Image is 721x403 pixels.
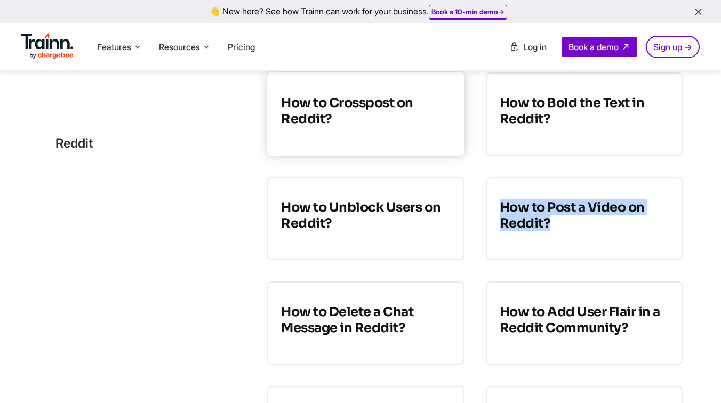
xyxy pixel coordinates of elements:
a: How to Crosspost on Reddit? [267,72,464,156]
h3: How to Unblock Users on Reddit? [281,199,450,231]
div: reddit [38,72,246,214]
span: Features [97,41,131,53]
h3: How to Post a Video on Reddit? [500,199,669,231]
a: How to Add User Flair in a Reddit Community? [486,281,683,365]
a: Book a demo [562,37,637,57]
span: Log in [523,42,547,52]
a: Sign up → [646,36,700,58]
a: How to Unblock Users on Reddit? [267,177,464,260]
h3: How to Add User Flair in a Reddit Community? [500,304,669,336]
a: How to Post a Video on Reddit? [486,177,683,260]
span: Resources [159,41,200,53]
a: Log in [503,37,553,57]
a: How to Delete a Chat Message in Reddit? [267,281,464,365]
a: Pricing [228,42,255,52]
span: Book a demo [568,42,619,52]
h3: How to Bold the Text in Reddit? [500,95,669,127]
img: Trainn Logo [21,34,74,59]
a: Book a 10-min demo→ [431,7,504,16]
h3: How to Crosspost on Reddit? [281,95,450,127]
iframe: Chat Widget [668,352,721,403]
a: How to Bold the Text in Reddit? [486,72,683,156]
b: Book a 10-min demo [431,7,498,16]
h3: How to Delete a Chat Message in Reddit? [281,304,450,336]
div: 👋 New here? See how Trainn can work for your business. [6,6,715,17]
